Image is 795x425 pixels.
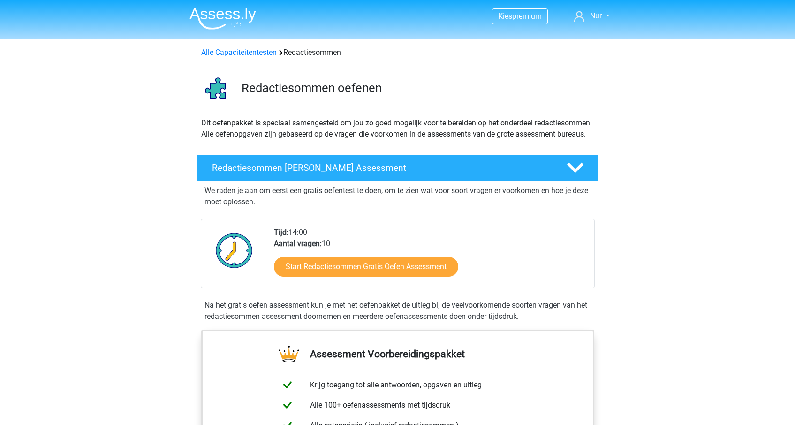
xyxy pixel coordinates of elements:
div: 14:00 10 [267,227,594,288]
h3: Redactiesommen oefenen [242,81,591,95]
p: Dit oefenpakket is speciaal samengesteld om jou zo goed mogelijk voor te bereiden op het onderdee... [201,117,594,140]
a: Alle Capaciteitentesten [201,48,277,57]
a: Redactiesommen [PERSON_NAME] Assessment [193,155,602,181]
span: Kies [498,12,512,21]
span: Nur [590,11,602,20]
img: redactiesommen [197,70,237,109]
img: Klok [211,227,258,274]
div: Na het gratis oefen assessment kun je met het oefenpakket de uitleg bij de veelvoorkomende soorte... [201,300,595,322]
b: Tijd: [274,228,288,237]
b: Aantal vragen: [274,239,322,248]
h4: Redactiesommen [PERSON_NAME] Assessment [212,162,552,173]
a: Start Redactiesommen Gratis Oefen Assessment [274,257,458,277]
img: Assessly [189,8,256,30]
span: premium [512,12,542,21]
a: Kiespremium [492,10,547,23]
a: Nur [570,10,613,22]
p: We raden je aan om eerst een gratis oefentest te doen, om te zien wat voor soort vragen er voorko... [204,185,591,208]
div: Redactiesommen [197,47,598,58]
